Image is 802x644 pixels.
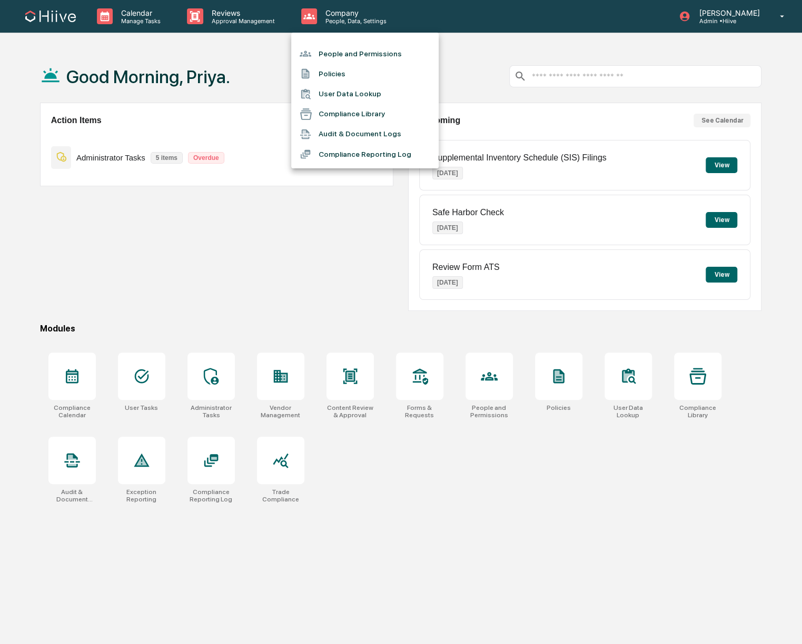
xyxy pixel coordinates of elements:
li: Compliance Reporting Log [291,144,439,164]
li: Policies [291,64,439,84]
li: Audit & Document Logs [291,124,439,144]
li: People and Permissions [291,44,439,64]
li: Compliance Library [291,104,439,124]
li: User Data Lookup [291,84,439,104]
